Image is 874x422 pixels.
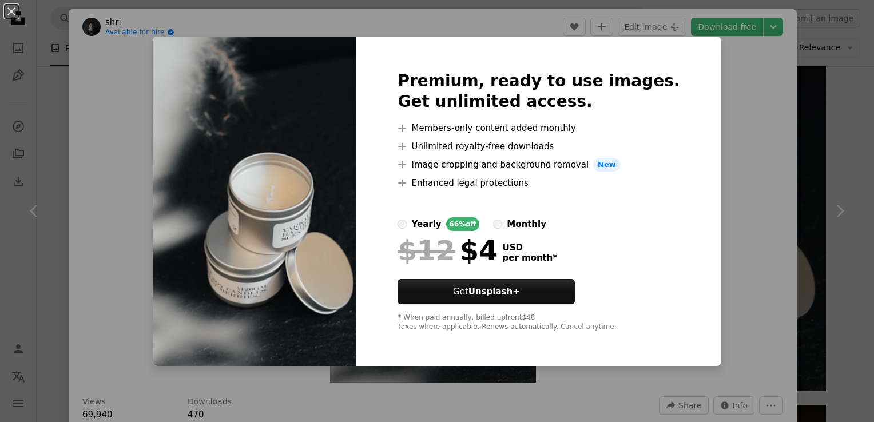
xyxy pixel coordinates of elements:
[398,220,407,229] input: yearly66%off
[502,242,557,253] span: USD
[398,140,680,153] li: Unlimited royalty-free downloads
[398,176,680,190] li: Enhanced legal protections
[593,158,621,172] span: New
[446,217,480,231] div: 66% off
[153,37,356,366] img: photo-1641793687826-f44f5e1a9e1a
[411,217,441,231] div: yearly
[468,286,520,297] strong: Unsplash+
[398,158,680,172] li: Image cropping and background removal
[398,121,680,135] li: Members-only content added monthly
[507,217,546,231] div: monthly
[398,236,455,265] span: $12
[398,71,680,112] h2: Premium, ready to use images. Get unlimited access.
[398,313,680,332] div: * When paid annually, billed upfront $48 Taxes where applicable. Renews automatically. Cancel any...
[493,220,502,229] input: monthly
[502,253,557,263] span: per month *
[398,279,575,304] button: GetUnsplash+
[398,236,498,265] div: $4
